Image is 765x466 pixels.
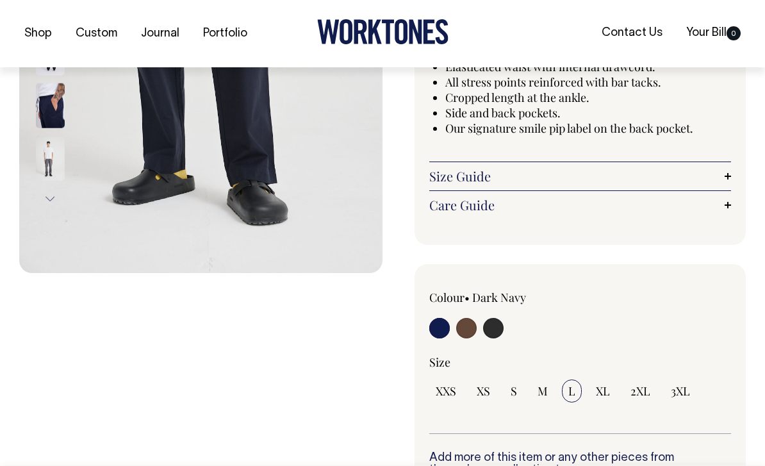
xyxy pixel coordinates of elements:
a: Journal [136,23,185,44]
img: dark-navy [36,83,65,128]
span: 2XL [630,383,650,399]
span: Cropped length at the ankle. [445,90,589,105]
a: Contact Us [596,22,668,44]
a: Care Guide [429,197,731,213]
span: Our signature smile pip label on the back pocket. [445,121,693,136]
input: 3XL [664,379,696,403]
input: 2XL [624,379,657,403]
span: All stress points reinforced with bar tacks. [445,74,661,90]
img: charcoal [36,136,65,181]
a: Your Bill0 [681,22,746,44]
div: Colour [429,290,550,305]
input: XL [589,379,616,403]
input: S [504,379,523,403]
span: L [568,383,575,399]
div: Size [429,354,731,370]
span: 0 [727,26,741,40]
span: Side and back pockets. [445,105,561,121]
button: Next [40,185,60,213]
input: L [562,379,582,403]
a: Custom [70,23,122,44]
a: Shop [19,23,57,44]
span: 3XL [671,383,690,399]
span: M [538,383,548,399]
a: Size Guide [429,169,731,184]
a: Portfolio [198,23,252,44]
span: S [511,383,517,399]
input: XXS [429,379,463,403]
input: XS [470,379,497,403]
span: XL [596,383,610,399]
label: Dark Navy [472,290,526,305]
span: XXS [436,383,456,399]
span: • [465,290,470,305]
span: XS [477,383,490,399]
input: M [531,379,554,403]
